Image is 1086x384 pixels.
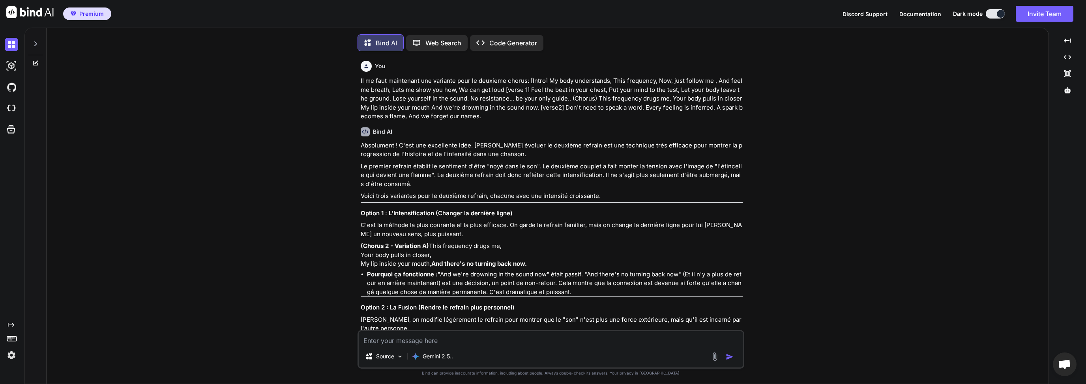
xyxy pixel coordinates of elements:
strong: (Chorus 2 - Variation A) [361,242,429,250]
p: Absolument ! C'est une excellente idée. [PERSON_NAME] évoluer le deuxième refrain est une techniq... [361,141,743,159]
p: Web Search [425,38,461,48]
h3: Option 2 : La Fusion (Rendre le refrain plus personnel) [361,303,743,312]
p: Bind AI [376,38,397,48]
img: Gemini 2.5 Pro [412,352,419,360]
span: Documentation [899,11,941,17]
h3: Option 1 : L'Intensification (Changer la dernière ligne) [361,209,743,218]
img: darkAi-studio [5,59,18,73]
button: Discord Support [843,10,888,18]
p: Voici trois variantes pour le deuxième refrain, chacune avec une intensité croissante. [361,192,743,201]
img: icon [726,353,734,361]
span: Discord Support [843,11,888,17]
img: settings [5,349,18,362]
p: Le premier refrain établit le sentiment d'être "noyé dans le son". Le deuxième couplet a fait mon... [361,162,743,189]
strong: Pourquoi ça fonctionne : [367,270,438,278]
p: This frequency drugs me, Your body pulls in closer, My lip inside your mouth, [361,242,743,268]
span: Premium [79,10,104,18]
img: cloudideIcon [5,102,18,115]
p: Gemini 2.5.. [423,352,453,360]
p: C'est la méthode la plus courante et la plus efficace. On garde le refrain familier, mais on chan... [361,221,743,239]
h6: You [375,62,386,70]
p: Code Generator [489,38,537,48]
span: Dark mode [953,10,983,18]
button: Invite Team [1016,6,1073,22]
img: Pick Models [397,353,403,360]
div: Ouvrir le chat [1053,352,1077,376]
button: premiumPremium [63,7,111,20]
h6: Bind AI [373,128,392,136]
img: darkChat [5,38,18,51]
strong: And there's no turning back now. [431,260,527,267]
p: [PERSON_NAME], on modifie légèrement le refrain pour montrer que le "son" n'est plus une force ex... [361,315,743,333]
img: premium [71,11,76,16]
img: Bind AI [6,6,54,18]
li: "And we're drowning in the sound now" était passif. "And there's no turning back now" (Et il n'y ... [367,270,743,297]
img: attachment [710,352,719,361]
p: Bind can provide inaccurate information, including about people. Always double-check its answers.... [358,370,744,376]
p: Source [376,352,394,360]
img: githubDark [5,80,18,94]
p: Il me faut maintenant une variante pour le deuxieme chorus: [Intro] My body understands, This fre... [361,76,743,121]
button: Documentation [899,10,941,18]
